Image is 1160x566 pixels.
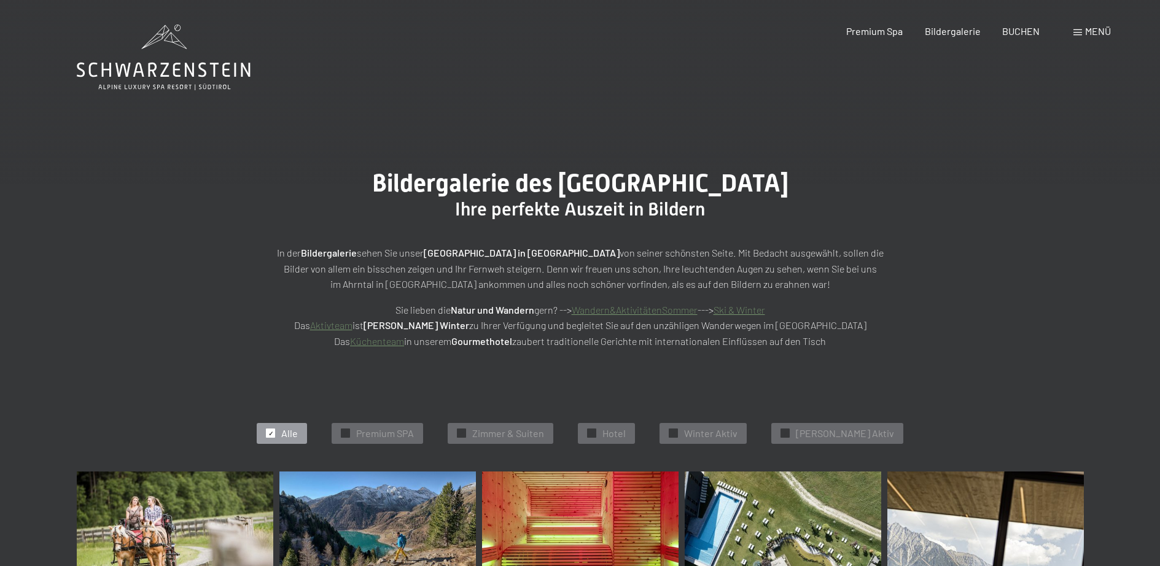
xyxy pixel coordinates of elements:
strong: [PERSON_NAME] Winter [364,319,469,331]
span: ✓ [268,429,273,438]
span: Hotel [602,427,626,440]
a: Aktivteam [310,319,352,331]
span: Ihre perfekte Auszeit in Bildern [455,198,705,220]
span: Premium SPA [356,427,414,440]
span: ✓ [783,429,788,438]
span: Alle [281,427,298,440]
span: Winter Aktiv [684,427,738,440]
span: Zimmer & Suiten [472,427,544,440]
strong: Gourmethotel [451,335,512,347]
span: ✓ [590,429,594,438]
span: [PERSON_NAME] Aktiv [796,427,894,440]
strong: Natur und Wandern [451,304,534,316]
a: Wandern&AktivitätenSommer [572,304,698,316]
a: Ski & Winter [714,304,765,316]
span: ✓ [459,429,464,438]
a: BUCHEN [1002,25,1040,37]
p: Sie lieben die gern? --> ---> Das ist zu Ihrer Verfügung und begleitet Sie auf den unzähligen Wan... [273,302,887,349]
strong: Bildergalerie [301,247,357,258]
span: ✓ [671,429,676,438]
strong: [GEOGRAPHIC_DATA] in [GEOGRAPHIC_DATA] [424,247,620,258]
a: Premium Spa [846,25,903,37]
span: Bildergalerie des [GEOGRAPHIC_DATA] [372,169,788,198]
a: Bildergalerie [925,25,981,37]
span: ✓ [343,429,348,438]
p: In der sehen Sie unser von seiner schönsten Seite. Mit Bedacht ausgewählt, sollen die Bilder von ... [273,245,887,292]
a: Küchenteam [350,335,404,347]
span: Menü [1085,25,1111,37]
